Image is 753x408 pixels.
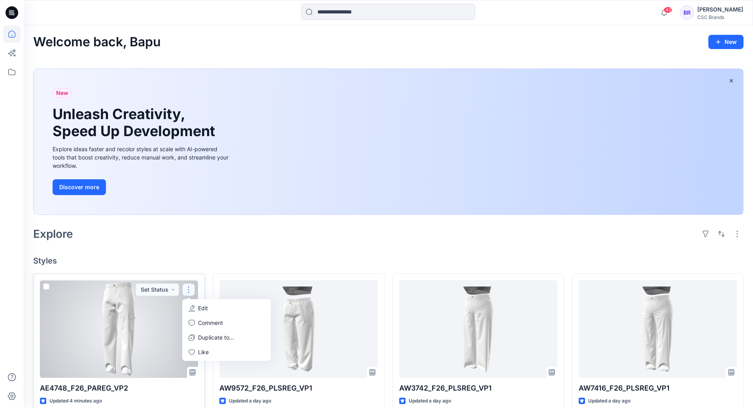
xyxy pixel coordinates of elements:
[588,397,630,405] p: Updated a day ago
[409,397,451,405] p: Updated a day ago
[56,88,68,98] span: New
[53,179,230,195] a: Discover more
[33,228,73,240] h2: Explore
[680,6,694,20] div: BR
[708,35,744,49] button: New
[399,280,557,378] a: AW3742_F26_PLSREG_VP1
[198,348,209,356] p: Like
[40,280,198,378] a: AE4748_F26_PAREG_VP2
[219,280,377,378] a: AW9572_F26_PLSREG_VP1
[198,333,234,342] p: Duplicate to...
[579,383,737,394] p: AW7416_F26_PLSREG_VP1
[229,397,271,405] p: Updated a day ago
[40,383,198,394] p: AE4748_F26_PAREG_VP2
[53,106,219,140] h1: Unleash Creativity, Speed Up Development
[198,304,208,312] p: Edit
[53,179,106,195] button: Discover more
[33,35,161,49] h2: Welcome back, Bapu
[184,301,269,315] a: Edit
[49,397,102,405] p: Updated 4 minutes ago
[219,383,377,394] p: AW9572_F26_PLSREG_VP1
[33,256,744,266] h4: Styles
[697,5,743,14] div: [PERSON_NAME]
[399,383,557,394] p: AW3742_F26_PLSREG_VP1
[198,319,223,327] p: Comment
[579,280,737,378] a: AW7416_F26_PLSREG_VP1
[664,7,672,13] span: 40
[53,145,230,170] div: Explore ideas faster and recolor styles at scale with AI-powered tools that boost creativity, red...
[697,14,743,20] div: CSC Brands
